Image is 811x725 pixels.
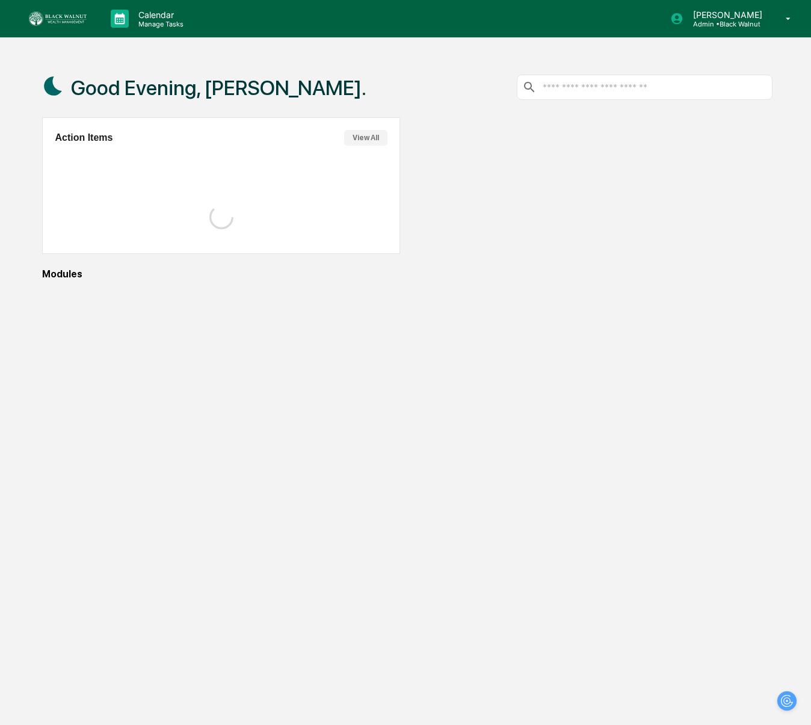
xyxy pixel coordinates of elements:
img: logo [29,11,87,26]
p: Calendar [129,10,190,20]
h2: Action Items [55,132,113,143]
h1: Good Evening, [PERSON_NAME]. [71,76,366,100]
p: Admin • Black Walnut [683,20,768,28]
div: Modules [42,268,772,280]
button: View All [344,130,387,146]
p: [PERSON_NAME] [683,10,768,20]
p: Manage Tasks [129,20,190,28]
